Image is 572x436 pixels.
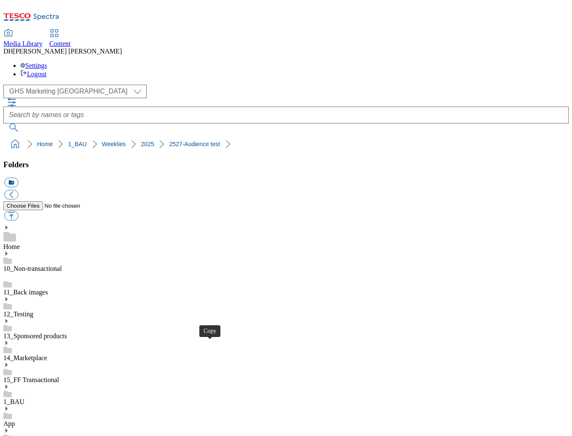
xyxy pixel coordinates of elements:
a: home [8,137,22,151]
a: 10_Non-transactional [3,265,62,272]
a: 2025 [141,141,154,147]
a: Home [37,141,53,147]
a: Home [3,243,20,250]
a: 11_Back images [3,289,48,296]
a: Media Library [3,30,43,48]
a: Content [49,30,71,48]
a: 15_FF Transactional [3,376,59,383]
nav: breadcrumb [3,136,569,152]
a: Settings [20,62,47,69]
a: 14_Marketplace [3,354,47,361]
a: 13_Sponsored products [3,332,67,340]
h3: Folders [3,160,569,169]
span: Media Library [3,40,43,47]
a: Logout [20,70,46,78]
span: DH [3,48,13,55]
a: 12_Testing [3,310,33,318]
a: 2527-Audience test [169,141,220,147]
a: 1_BAU [3,398,24,405]
a: App [3,420,15,427]
a: Weeklies [102,141,126,147]
span: [PERSON_NAME] [PERSON_NAME] [13,48,122,55]
a: 1_BAU [68,141,86,147]
span: Content [49,40,71,47]
input: Search by names or tags [3,107,569,123]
